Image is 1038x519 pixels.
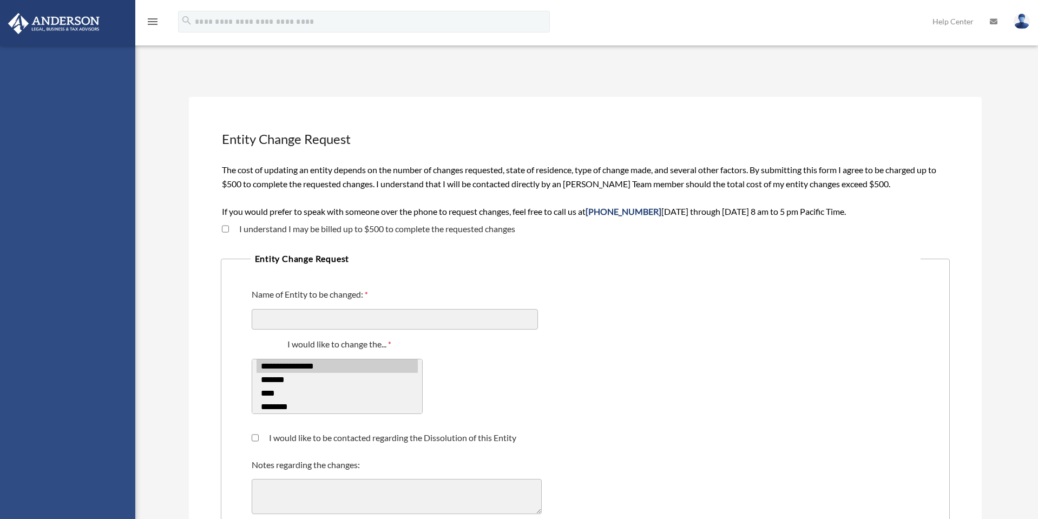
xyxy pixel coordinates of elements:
[252,459,363,472] label: Notes regarding the changes:
[146,15,159,28] i: menu
[222,165,936,216] span: The cost of updating an entity depends on the number of changes requested, state of residence, ty...
[252,288,371,303] label: Name of Entity to be changed:
[221,129,950,149] h3: Entity Change Request
[251,251,921,266] legend: Entity Change Request
[259,433,516,442] label: I would like to be contacted regarding the Dissolution of this Entity
[146,19,159,28] a: menu
[1014,14,1030,29] img: User Pic
[252,338,430,352] label: I would like to change the...
[5,13,103,34] img: Anderson Advisors Platinum Portal
[229,225,515,233] label: I understand I may be billed up to $500 to complete the requested changes
[586,206,661,216] span: [PHONE_NUMBER]
[181,15,193,27] i: search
